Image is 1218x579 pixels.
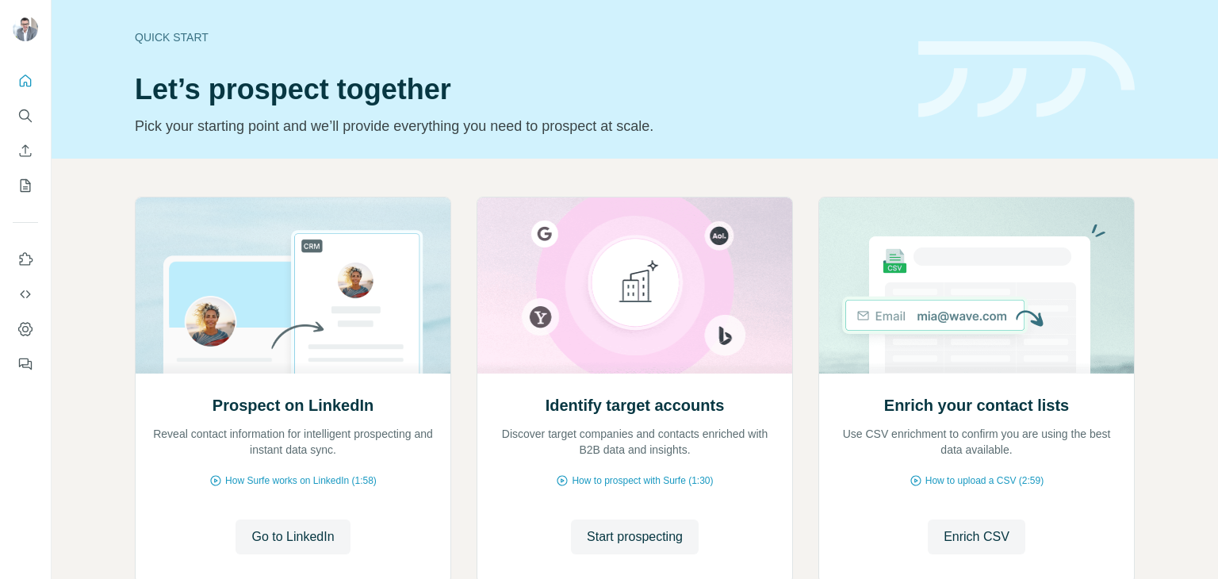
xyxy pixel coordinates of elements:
button: My lists [13,171,38,200]
img: Avatar [13,16,38,41]
button: Enrich CSV [928,520,1025,554]
p: Reveal contact information for intelligent prospecting and instant data sync. [151,426,435,458]
button: Use Surfe on LinkedIn [13,245,38,274]
button: Use Surfe API [13,280,38,309]
span: Go to LinkedIn [251,527,334,546]
h1: Let’s prospect together [135,74,899,105]
img: Prospect on LinkedIn [135,197,451,374]
button: Go to LinkedIn [236,520,350,554]
button: Quick start [13,67,38,95]
img: Enrich your contact lists [818,197,1135,374]
span: How Surfe works on LinkedIn (1:58) [225,474,377,488]
p: Discover target companies and contacts enriched with B2B data and insights. [493,426,776,458]
button: Search [13,102,38,130]
button: Enrich CSV [13,136,38,165]
h2: Identify target accounts [546,394,725,416]
h2: Prospect on LinkedIn [213,394,373,416]
div: Quick start [135,29,899,45]
button: Start prospecting [571,520,699,554]
img: banner [918,41,1135,118]
img: Identify target accounts [477,197,793,374]
span: How to prospect with Surfe (1:30) [572,474,713,488]
span: Enrich CSV [944,527,1009,546]
h2: Enrich your contact lists [884,394,1069,416]
span: Start prospecting [587,527,683,546]
span: How to upload a CSV (2:59) [925,474,1044,488]
button: Dashboard [13,315,38,343]
button: Feedback [13,350,38,378]
p: Use CSV enrichment to confirm you are using the best data available. [835,426,1118,458]
p: Pick your starting point and we’ll provide everything you need to prospect at scale. [135,115,899,137]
